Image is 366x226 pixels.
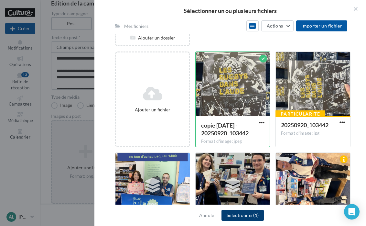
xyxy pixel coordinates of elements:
button: Actions [261,20,294,31]
div: Mes fichiers [124,23,148,29]
div: Open Intercom Messenger [344,204,360,220]
span: 20250920_103442 [281,121,328,129]
div: Particularité [275,110,325,118]
span: (1) [253,212,259,218]
div: Format d'image: jpg [281,130,345,136]
div: Ajouter un fichier [119,107,187,113]
div: Ajouter un dossier [116,35,189,41]
button: Sélectionner(1) [221,210,264,221]
span: Actions [267,23,283,28]
button: Annuler [197,211,219,219]
h2: Sélectionner un ou plusieurs fichiers [105,8,356,14]
div: Format d'image: jpeg [201,139,264,144]
button: Importer un fichier [296,20,347,31]
span: copie 20-09-2025 - 20250920_103442 [201,122,249,137]
span: Importer un fichier [301,23,342,28]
